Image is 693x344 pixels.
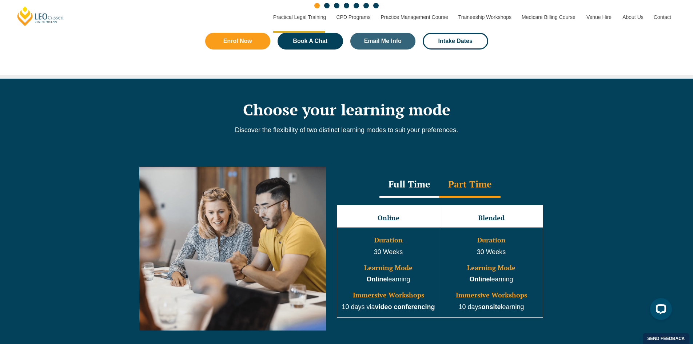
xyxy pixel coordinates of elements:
[293,38,327,44] span: Book A Chat
[205,33,271,50] a: Enrol Now
[338,303,439,312] p: 10 days via
[344,3,349,8] span: Go to slide 4
[439,172,501,198] div: Part Time
[441,248,542,257] p: 30 Weeks
[441,214,542,222] h3: Blended
[338,214,439,222] h3: Online
[223,38,252,44] span: Enrol Now
[441,237,542,244] h3: Duration
[379,172,439,198] div: Full Time
[581,1,617,33] a: Venue Hire
[441,292,542,299] h3: Immersive Workshops
[366,276,387,283] strong: Online
[338,264,439,272] h3: Learning Mode
[469,276,490,283] strong: Online
[516,1,581,33] a: Medicare Billing Course
[453,1,516,33] a: Traineeship Workshops
[334,3,339,8] span: Go to slide 3
[375,1,453,33] a: Practice Management Course
[441,303,542,312] p: 10 days learning
[441,264,542,272] h3: Learning Mode
[441,275,542,284] p: learning
[338,292,439,299] h3: Immersive Workshops
[16,6,65,27] a: [PERSON_NAME] Centre for Law
[354,3,359,8] span: Go to slide 5
[139,126,554,134] p: Discover the flexibility of two distinct learning modes to suit your preferences.
[648,1,677,33] a: Contact
[338,275,439,284] p: learning
[139,100,554,119] h2: Choose your learning mode
[375,303,435,311] strong: video conferencing
[338,248,439,257] p: 30 Weeks
[268,1,331,33] a: Practical Legal Training
[363,3,369,8] span: Go to slide 6
[438,38,473,44] span: Intake Dates
[481,303,501,311] strong: onsite
[324,3,330,8] span: Go to slide 2
[350,33,416,50] a: Email Me Info
[617,1,648,33] a: About Us
[278,33,343,50] a: Book A Chat
[644,295,675,326] iframe: LiveChat chat widget
[338,237,439,244] h3: Duration
[364,38,402,44] span: Email Me Info
[423,33,488,50] a: Intake Dates
[314,3,320,8] span: Go to slide 1
[373,3,379,8] span: Go to slide 7
[331,1,375,33] a: CPD Programs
